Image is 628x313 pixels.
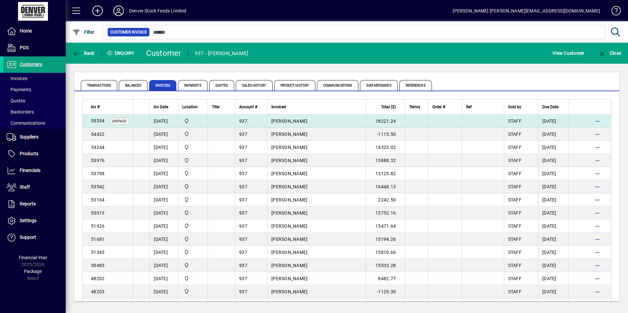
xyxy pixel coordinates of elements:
[592,247,603,258] button: More options
[3,162,66,179] a: Financials
[149,285,178,298] td: [DATE]
[591,47,628,59] app-page-header-button: Close enquiry
[212,103,219,111] span: Title
[538,219,568,233] td: [DATE]
[91,145,104,150] span: 54244
[508,223,522,229] span: STAFF
[149,233,178,246] td: [DATE]
[91,132,104,137] span: 54422
[370,103,402,111] div: Total ($)
[432,103,445,111] span: Order #
[20,184,30,190] span: Staff
[508,250,522,255] span: STAFF
[274,80,316,91] span: Product History
[24,269,42,274] span: Package
[271,103,362,111] div: Invoiced
[3,229,66,246] a: Support
[20,62,42,67] span: Customers
[20,45,29,50] span: POS
[7,120,45,126] span: Communications
[366,246,405,259] td: 15810.66
[366,272,405,285] td: 8482.77
[399,80,432,91] span: References
[366,180,405,193] td: 16448.13
[91,118,104,123] span: 55334
[91,223,104,229] span: 51926
[239,250,247,255] span: 937
[73,51,95,56] span: Back
[508,171,522,176] span: STAFF
[3,40,66,56] a: POS
[592,195,603,205] button: More options
[542,103,558,111] span: Due Date
[538,206,568,219] td: [DATE]
[271,171,307,176] span: [PERSON_NAME]
[212,103,231,111] div: Title
[592,286,603,297] button: More options
[466,103,472,111] span: Ref
[592,129,603,139] button: More options
[508,158,522,163] span: STAFF
[239,263,247,268] span: 937
[182,103,198,111] span: Location
[182,262,204,269] span: DENVER STOCKFEEDS LTD
[366,154,405,167] td: 13888.32
[20,235,36,240] span: Support
[542,103,564,111] div: Due Date
[178,80,208,91] span: Payments
[271,197,307,202] span: [PERSON_NAME]
[271,223,307,229] span: [PERSON_NAME]
[182,209,204,217] span: DENVER STOCKFEEDS LTD
[20,218,36,223] span: Settings
[91,210,104,216] span: 53013
[271,250,307,255] span: [PERSON_NAME]
[239,289,247,294] span: 937
[538,193,568,206] td: [DATE]
[149,180,178,193] td: [DATE]
[209,80,235,91] span: Quotes
[239,158,247,163] span: 937
[149,259,178,272] td: [DATE]
[71,26,96,38] button: Filter
[598,51,621,56] span: Close
[87,5,108,17] button: Add
[3,196,66,212] a: Reports
[592,221,603,231] button: More options
[236,80,272,91] span: Sales History
[366,219,405,233] td: 15471.64
[81,80,117,91] span: Transactions
[146,48,181,58] div: Customer
[3,117,66,129] a: Communications
[271,103,286,111] span: Invoiced
[73,30,95,35] span: Filter
[366,141,405,154] td: 14323.02
[3,23,66,39] a: Home
[271,276,307,281] span: [PERSON_NAME]
[20,168,40,173] span: Financials
[592,116,603,126] button: More options
[592,168,603,179] button: More options
[182,103,204,111] div: Location
[366,128,405,141] td: -1115.50
[91,103,129,111] div: Inv #
[538,154,568,167] td: [DATE]
[508,237,522,242] span: STAFF
[453,6,600,16] div: [PERSON_NAME] [PERSON_NAME][EMAIL_ADDRESS][DOMAIN_NAME]
[552,48,584,58] span: View Customer
[3,73,66,84] a: Invoices
[91,158,104,163] span: 53976
[538,167,568,180] td: [DATE]
[91,197,104,202] span: 53164
[271,118,307,124] span: [PERSON_NAME]
[271,132,307,137] span: [PERSON_NAME]
[102,48,141,58] div: Enquiry
[182,117,204,125] span: DENVER STOCKFEEDS LTD
[182,196,204,203] span: DENVER STOCKFEEDS LTD
[508,184,522,189] span: STAFF
[538,141,568,154] td: [DATE]
[91,184,104,189] span: 53542
[592,234,603,244] button: More options
[3,84,66,95] a: Payments
[271,158,307,163] span: [PERSON_NAME]
[508,145,522,150] span: STAFF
